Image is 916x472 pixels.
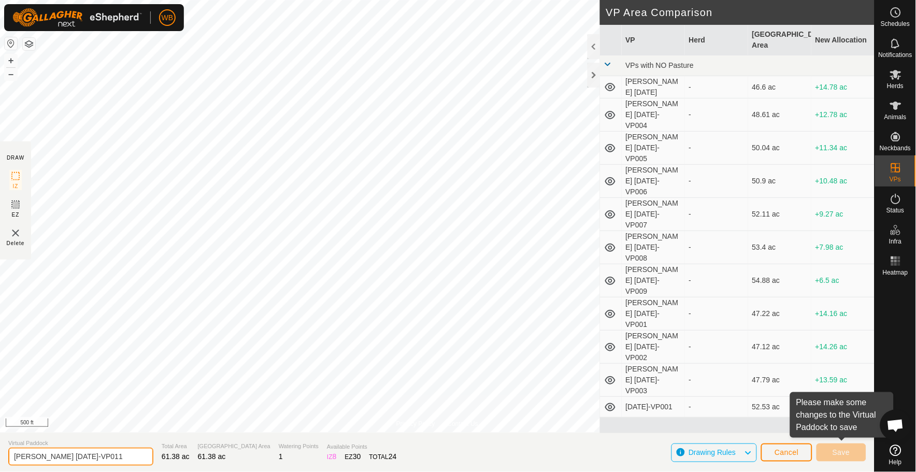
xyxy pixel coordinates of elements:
[622,25,685,55] th: VP
[889,238,901,245] span: Infra
[811,297,875,331] td: +14.16 ac
[811,76,875,98] td: +14.78 ac
[748,198,811,231] td: 52.11 ac
[817,444,866,462] button: Save
[622,297,685,331] td: [PERSON_NAME] [DATE]-VP001
[884,114,907,120] span: Animals
[889,459,902,465] span: Help
[198,452,226,461] span: 61.38 ac
[883,269,908,276] span: Heatmap
[626,61,694,69] span: VPs with NO Pasture
[389,452,397,461] span: 24
[369,451,397,462] div: TOTAL
[689,109,744,120] div: -
[622,397,685,418] td: [DATE]-VP001
[689,375,744,385] div: -
[327,442,397,451] span: Available Points
[833,448,850,456] span: Save
[622,331,685,364] td: [PERSON_NAME] [DATE]-VP002
[748,297,811,331] td: 47.22 ac
[761,444,812,462] button: Cancel
[890,176,901,182] span: VPs
[13,182,19,190] span: IZ
[880,410,911,441] div: Open chat
[23,38,35,50] button: Map Layers
[875,440,916,469] a: Help
[689,275,744,286] div: -
[7,239,25,247] span: Delete
[622,76,685,98] td: [PERSON_NAME] [DATE]
[880,145,911,151] span: Neckbands
[9,227,22,239] img: VP
[748,25,811,55] th: [GEOGRAPHIC_DATA] Area
[775,448,799,456] span: Cancel
[689,242,744,253] div: -
[811,132,875,165] td: +11.34 ac
[748,165,811,198] td: 50.9 ac
[162,12,174,23] span: WB
[811,397,875,418] td: +8.85 ac
[811,25,875,55] th: New Allocation
[689,142,744,153] div: -
[622,364,685,397] td: [PERSON_NAME] [DATE]-VP003
[5,54,17,67] button: +
[811,364,875,397] td: +13.59 ac
[622,132,685,165] td: [PERSON_NAME] [DATE]-VP005
[5,37,17,50] button: Reset Map
[689,448,736,456] span: Drawing Rules
[622,264,685,297] td: [PERSON_NAME] [DATE]-VP009
[8,439,153,448] span: Virtual Paddock
[689,176,744,187] div: -
[12,211,20,219] span: EZ
[689,308,744,319] div: -
[327,451,336,462] div: IZ
[886,207,904,213] span: Status
[622,98,685,132] td: [PERSON_NAME] [DATE]-VP004
[622,198,685,231] td: [PERSON_NAME] [DATE]-VP007
[748,397,811,418] td: 52.53 ac
[685,25,748,55] th: Herd
[279,452,283,461] span: 1
[162,442,190,451] span: Total Area
[748,264,811,297] td: 54.88 ac
[622,231,685,264] td: [PERSON_NAME] [DATE]-VP008
[811,264,875,297] td: +6.5 ac
[879,52,912,58] span: Notifications
[811,331,875,364] td: +14.26 ac
[881,21,910,27] span: Schedules
[7,154,24,162] div: DRAW
[811,231,875,264] td: +7.98 ac
[606,6,875,19] h2: VP Area Comparison
[689,209,744,220] div: -
[12,8,142,27] img: Gallagher Logo
[333,452,337,461] span: 8
[811,198,875,231] td: +9.27 ac
[748,364,811,397] td: 47.79 ac
[748,331,811,364] td: 47.12 ac
[748,231,811,264] td: 53.4 ac
[353,452,361,461] span: 30
[811,165,875,198] td: +10.48 ac
[689,82,744,93] div: -
[198,442,270,451] span: [GEOGRAPHIC_DATA] Area
[887,83,904,89] span: Herds
[748,132,811,165] td: 50.04 ac
[689,341,744,352] div: -
[448,419,478,428] a: Contact Us
[622,165,685,198] td: [PERSON_NAME] [DATE]-VP006
[748,98,811,132] td: 48.61 ac
[279,442,319,451] span: Watering Points
[345,451,361,462] div: EZ
[811,98,875,132] td: +12.78 ac
[689,402,744,412] div: -
[5,68,17,80] button: –
[748,76,811,98] td: 46.6 ac
[162,452,190,461] span: 61.38 ac
[396,419,435,428] a: Privacy Policy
